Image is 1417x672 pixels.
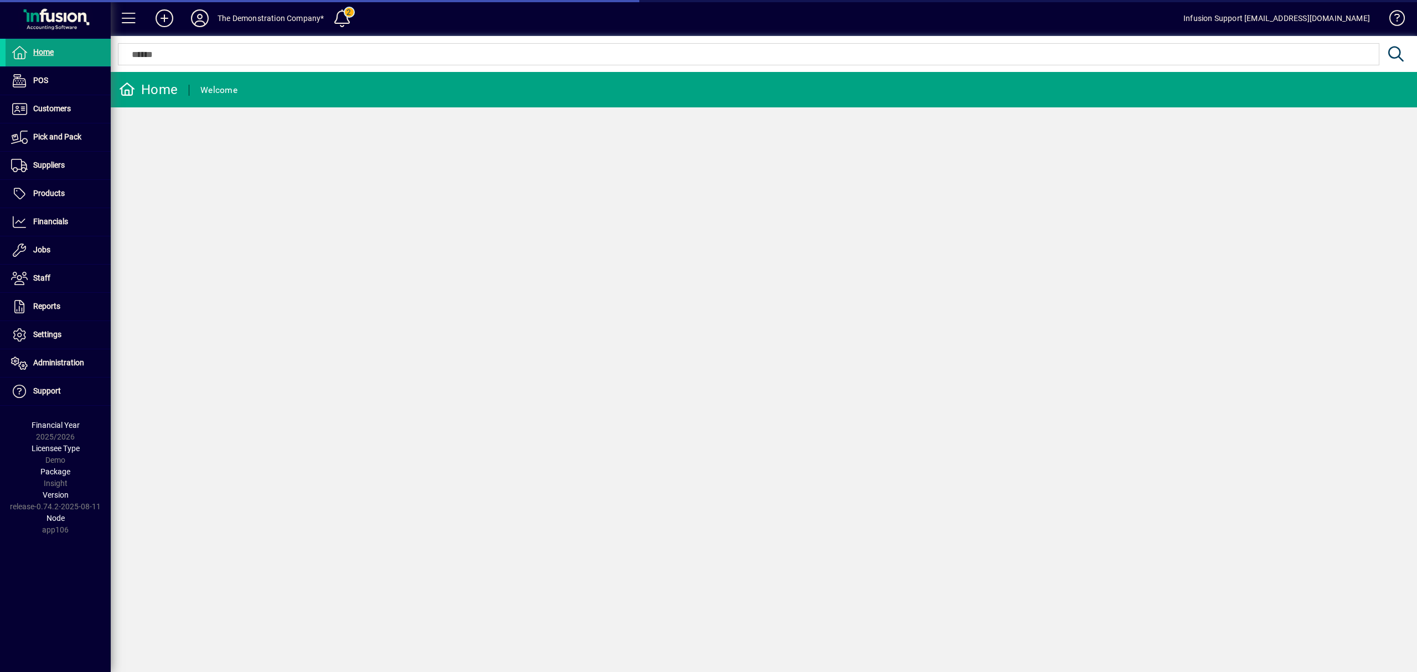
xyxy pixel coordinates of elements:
[33,273,50,282] span: Staff
[33,330,61,339] span: Settings
[33,302,60,311] span: Reports
[33,358,84,367] span: Administration
[6,123,111,151] a: Pick and Pack
[1381,2,1403,38] a: Knowledge Base
[6,236,111,264] a: Jobs
[33,161,65,169] span: Suppliers
[6,349,111,377] a: Administration
[33,132,81,141] span: Pick and Pack
[6,67,111,95] a: POS
[1183,9,1370,27] div: Infusion Support [EMAIL_ADDRESS][DOMAIN_NAME]
[33,48,54,56] span: Home
[33,104,71,113] span: Customers
[6,180,111,208] a: Products
[32,444,80,453] span: Licensee Type
[32,421,80,430] span: Financial Year
[33,76,48,85] span: POS
[40,467,70,476] span: Package
[6,208,111,236] a: Financials
[147,8,182,28] button: Add
[33,217,68,226] span: Financials
[33,386,61,395] span: Support
[200,81,237,99] div: Welcome
[33,189,65,198] span: Products
[46,514,65,523] span: Node
[218,9,324,27] div: The Demonstration Company*
[6,378,111,405] a: Support
[33,245,50,254] span: Jobs
[6,293,111,321] a: Reports
[119,81,178,99] div: Home
[6,152,111,179] a: Suppliers
[6,95,111,123] a: Customers
[182,8,218,28] button: Profile
[6,265,111,292] a: Staff
[43,490,69,499] span: Version
[6,321,111,349] a: Settings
